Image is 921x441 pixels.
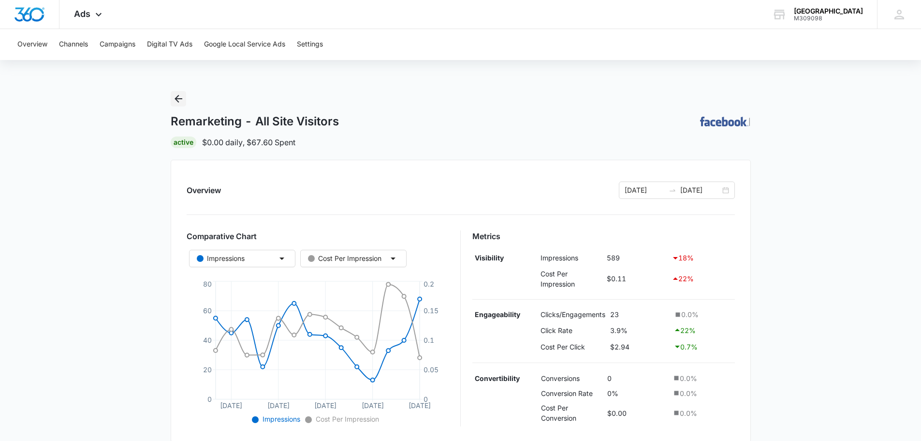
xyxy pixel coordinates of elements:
h1: Remarketing - All Site Visitors [171,114,339,129]
tspan: 20 [203,365,211,374]
td: $2.94 [608,338,671,355]
td: $0.00 [605,400,670,426]
td: 589 [604,250,670,266]
div: account name [794,7,863,15]
h2: Overview [187,184,221,196]
tspan: 0.2 [424,280,434,288]
div: 0.0 % [672,388,732,398]
div: 22 % [672,273,732,285]
p: $0.00 daily , $67.60 Spent [202,137,295,148]
td: Impressions [538,250,604,266]
span: to [669,186,676,194]
tspan: 40 [203,336,211,344]
td: $0.11 [604,266,670,291]
div: 18 % [672,252,732,264]
td: Cost Per Impression [538,266,604,291]
p: | [748,117,751,127]
tspan: 80 [203,280,211,288]
span: Cost Per Impression [314,415,379,423]
div: Impressions [197,253,245,264]
button: Impressions [189,250,295,267]
tspan: 0.15 [424,306,439,315]
tspan: [DATE] [220,401,242,410]
tspan: [DATE] [314,401,336,410]
td: 3.9% [608,322,671,338]
img: FACEBOOK [700,117,748,126]
span: Impressions [261,415,300,423]
td: 23 [608,307,671,322]
strong: Engageability [475,310,520,319]
td: 0 [605,371,670,386]
span: swap-right [669,186,676,194]
td: Click Rate [538,322,608,338]
td: 0% [605,386,670,401]
div: 0.0 % [672,373,732,383]
strong: Visibility [475,254,504,262]
span: Ads [74,9,90,19]
div: Active [171,137,196,148]
input: Start date [625,185,665,196]
button: Back [171,91,186,106]
h3: Comparative Chart [187,230,449,242]
td: Clicks/Engagements [538,307,608,322]
button: Overview [17,29,47,60]
tspan: [DATE] [362,401,384,410]
tspan: [DATE] [267,401,289,410]
div: 0.0 % [672,408,732,418]
div: Cost Per Impression [308,253,381,264]
td: Conversions [539,371,605,386]
button: Campaigns [100,29,135,60]
button: Cost Per Impression [300,250,407,267]
tspan: 0.05 [424,365,439,374]
tspan: 60 [203,306,211,315]
button: Channels [59,29,88,60]
input: End date [680,185,720,196]
tspan: 0 [424,395,428,403]
div: 22 % [673,324,732,336]
td: Conversion Rate [539,386,605,401]
strong: Convertibility [475,374,520,382]
div: account id [794,15,863,22]
td: Cost Per Conversion [539,400,605,426]
tspan: 0.1 [424,336,434,344]
tspan: 0 [207,395,211,403]
h3: Metrics [472,230,735,242]
button: Digital TV Ads [147,29,192,60]
button: Settings [297,29,323,60]
div: 0.7 % [673,341,732,352]
tspan: [DATE] [409,401,431,410]
td: Cost Per Click [538,338,608,355]
div: 0.0 % [673,309,732,319]
button: Google Local Service Ads [204,29,285,60]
